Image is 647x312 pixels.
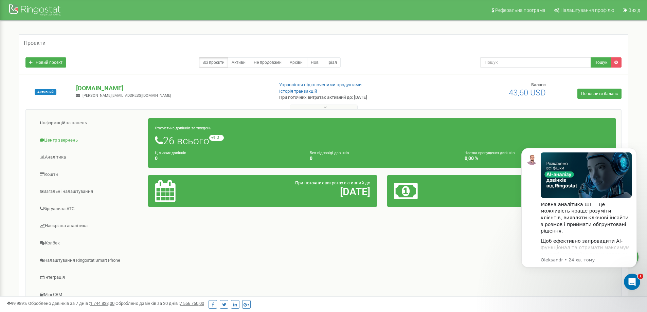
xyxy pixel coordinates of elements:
h4: 0 [155,156,300,161]
iframe: Intercom notifications повідомлення [511,138,647,294]
span: 43,60 USD [509,88,546,97]
a: Центр звернень [31,132,148,149]
a: Віртуальна АТС [31,201,148,217]
a: Історія транзакцій [279,89,317,94]
a: Наскрізна аналітика [31,218,148,234]
span: При поточних витратах активний до [295,180,370,185]
span: Оброблено дзвінків за 30 днів : [115,301,204,306]
span: Оброблено дзвінків за 7 днів : [28,301,114,306]
span: Реферальна програма [495,7,545,13]
u: 1 744 838,00 [90,301,114,306]
p: При поточних витратах активний до: [DATE] [279,94,420,101]
a: Тріал [323,57,341,68]
small: Частка пропущених дзвінків [465,151,515,155]
p: [DOMAIN_NAME] [76,84,268,93]
span: Активний [35,89,56,95]
span: [PERSON_NAME][EMAIL_ADDRESS][DOMAIN_NAME] [83,93,171,98]
a: Налаштування Ringostat Smart Phone [31,252,148,269]
small: Без відповіді дзвінків [310,151,349,155]
iframe: Intercom live chat [624,274,640,290]
small: Статистика дзвінків за тиждень [155,126,211,130]
button: Пошук [591,57,611,68]
a: Mini CRM [31,287,148,303]
a: Загальні налаштування [31,183,148,200]
a: Новий проєкт [25,57,66,68]
small: +9 [209,135,224,141]
h1: 26 всього [155,135,609,146]
a: Нові [307,57,323,68]
u: 7 556 750,00 [180,301,204,306]
h5: Проєкти [24,40,46,46]
a: Аналiтика [31,149,148,166]
a: Кошти [31,166,148,183]
a: Всі проєкти [199,57,228,68]
h4: 0,00 % [465,156,609,161]
a: Колбек [31,235,148,252]
a: Управління підключеними продуктами [279,82,362,87]
a: Активні [228,57,250,68]
input: Пошук [480,57,591,68]
span: Налаштування профілю [560,7,614,13]
a: Не продовжені [250,57,286,68]
span: Баланс [531,82,546,87]
a: Архівні [286,57,307,68]
h2: [DATE] [230,186,370,197]
a: Інтеграція [31,269,148,286]
a: Інформаційна панель [31,115,148,131]
span: 1 [638,274,643,279]
h4: 0 [310,156,454,161]
small: Цільових дзвінків [155,151,186,155]
h2: 43,60 $ [469,186,609,197]
span: Вихід [628,7,640,13]
a: Поповнити баланс [577,89,622,99]
span: 99,989% [7,301,27,306]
